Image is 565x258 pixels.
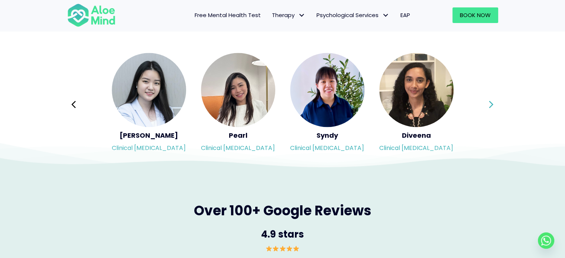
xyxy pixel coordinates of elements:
a: Whatsapp [538,232,554,249]
h5: Diveena [379,131,454,140]
span: Over 100+ Google Reviews [194,201,371,220]
span: 4.9 stars [261,227,304,241]
img: ⭐ [273,245,279,251]
span: EAP [400,11,410,19]
a: <h5>Pearl</h5><p>Clinical psychologist</p> PearlClinical [MEDICAL_DATA] [201,53,275,156]
img: ⭐ [280,245,286,251]
a: <h5>Diveena</h5><p>Clinical psychologist</p> DiveenaClinical [MEDICAL_DATA] [379,53,454,156]
span: Free Mental Health Test [195,11,261,19]
span: Book Now [460,11,491,19]
h5: Syndy [290,131,364,140]
img: <h5>Yen Li</h5><p>Clinical psychologist</p> [112,53,186,127]
a: Book Now [452,7,498,23]
h5: Pearl [201,131,275,140]
span: Psychological Services: submenu [380,10,391,21]
div: Slide 14 of 3 [201,52,275,157]
h5: [PERSON_NAME] [112,131,186,140]
span: Therapy [272,11,305,19]
a: EAP [395,7,416,23]
span: Psychological Services [316,11,389,19]
img: ⭐ [293,245,299,251]
img: <h5>Diveena</h5><p>Clinical psychologist</p> [379,53,454,127]
a: TherapyTherapy: submenu [266,7,311,23]
a: <h5>Yen Li</h5><p>Clinical psychologist</p> [PERSON_NAME]Clinical [MEDICAL_DATA] [112,53,186,156]
div: Slide 15 of 3 [290,52,364,157]
div: Slide 16 of 3 [379,52,454,157]
nav: Menu [125,7,416,23]
a: Psychological ServicesPsychological Services: submenu [311,7,395,23]
a: Free Mental Health Test [189,7,266,23]
div: Slide 13 of 3 [112,52,186,157]
img: <h5>Syndy</h5><p>Clinical psychologist</p> [290,53,364,127]
span: Therapy: submenu [296,10,307,21]
img: <h5>Pearl</h5><p>Clinical psychologist</p> [201,53,275,127]
img: ⭐ [286,245,292,251]
img: Aloe mind Logo [67,3,116,27]
img: ⭐ [266,245,272,251]
a: <h5>Syndy</h5><p>Clinical psychologist</p> SyndyClinical [MEDICAL_DATA] [290,53,364,156]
